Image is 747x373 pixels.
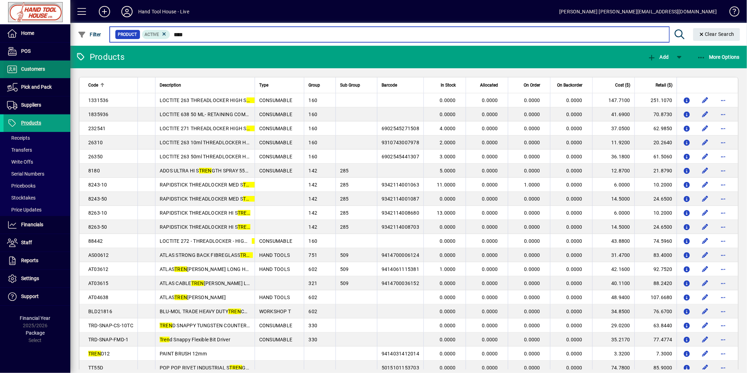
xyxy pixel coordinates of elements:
[440,266,456,272] span: 1.0000
[700,95,711,106] button: Edit
[243,182,256,188] em: TREN
[7,171,44,177] span: Serial Numbers
[437,210,456,216] span: 13.0000
[4,288,70,305] a: Support
[480,81,498,89] span: Allocated
[7,207,41,213] span: Price Updates
[482,168,498,173] span: 0.0000
[718,320,729,331] button: More options
[567,112,583,117] span: 0.0000
[160,252,272,258] span: ATLAS STRONG BACK FIBREGLASS SHOVEL
[78,32,101,37] span: Filter
[567,140,583,145] span: 0.0000
[718,123,729,134] button: More options
[4,144,70,156] a: Transfers
[440,238,456,244] span: 0.0000
[4,25,70,42] a: Home
[308,182,317,188] span: 142
[567,252,583,258] span: 0.0000
[259,266,290,272] span: HAND TOOLS
[440,168,456,173] span: 5.0000
[4,43,70,60] a: POS
[718,334,729,345] button: More options
[118,31,137,38] span: Product
[482,224,498,230] span: 0.0000
[340,81,373,89] div: Sub Group
[567,168,583,173] span: 0.0000
[382,210,419,216] span: 9342114008680
[21,293,39,299] span: Support
[567,224,583,230] span: 0.0000
[340,280,349,286] span: 509
[440,112,456,117] span: 0.0000
[259,309,291,314] span: WORKSHOP T
[718,207,729,219] button: More options
[700,249,711,261] button: Edit
[93,5,116,18] button: Add
[482,196,498,202] span: 0.0000
[259,81,300,89] div: Type
[88,112,109,117] span: 1835936
[440,309,456,314] span: 0.0000
[440,252,456,258] span: 0.0000
[382,224,419,230] span: 9342114008703
[88,97,109,103] span: 1331536
[382,196,419,202] span: 9342114001087
[88,252,109,258] span: AS00612
[308,112,317,117] span: 160
[592,248,634,262] td: 31.4700
[647,54,669,60] span: Add
[555,81,589,89] div: On Backorder
[634,107,677,121] td: 70.8730
[567,309,583,314] span: 0.0000
[4,78,70,96] a: Pick and Pack
[21,102,41,108] span: Suppliers
[700,306,711,317] button: Edit
[524,154,541,159] span: 0.0000
[160,126,292,131] span: LOCTITE 271 THREADLOCKER HIGH S GTH RED 50ml
[440,97,456,103] span: 0.0000
[700,348,711,359] button: Edit
[724,1,738,24] a: Knowledge Base
[21,276,39,281] span: Settings
[88,295,109,300] span: AT04638
[238,210,250,216] em: TREN
[4,96,70,114] a: Suppliers
[718,235,729,247] button: More options
[567,210,583,216] span: 0.0000
[482,182,498,188] span: 0.0000
[592,234,634,248] td: 43.8800
[700,292,711,303] button: Edit
[592,192,634,206] td: 14.5000
[718,109,729,120] button: More options
[160,224,275,230] span: RAPIDSTICK THREADLOCKER HI S GTH 50ML
[259,168,293,173] span: CONSUMABLE
[259,238,293,244] span: CONSUMABLE
[718,249,729,261] button: More options
[482,280,498,286] span: 0.0000
[567,295,583,300] span: 0.0000
[440,154,456,159] span: 3.0000
[482,112,498,117] span: 0.0000
[634,178,677,192] td: 10.2000
[160,140,282,145] span: LOCTITE 263 10ml THREADLOCKER HIGH S GTH
[718,264,729,275] button: More options
[340,182,349,188] span: 285
[524,81,540,89] span: On Order
[174,266,187,272] em: TREN
[4,192,70,204] a: Stocktakes
[160,182,280,188] span: RAPIDSTICK THREADLOCKER MED S GTH 10ML
[382,126,419,131] span: 6902545271508
[21,222,43,227] span: Financials
[382,81,397,89] span: Barcode
[88,81,98,89] span: Code
[524,126,541,131] span: 0.0000
[308,280,317,286] span: 321
[524,97,541,103] span: 0.0000
[524,224,541,230] span: 0.0000
[700,137,711,148] button: Edit
[718,306,729,317] button: More options
[382,140,419,145] span: 9310743007978
[88,224,107,230] span: 8263-50
[700,193,711,204] button: Edit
